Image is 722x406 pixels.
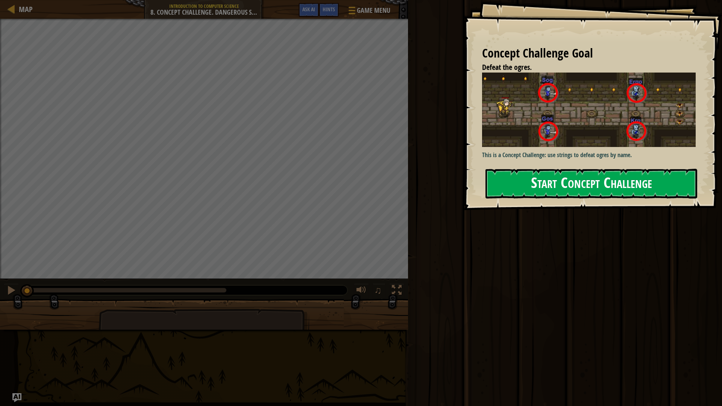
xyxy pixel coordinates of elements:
[299,3,319,17] button: Ask AI
[373,283,385,299] button: ♫
[482,45,696,62] div: Concept Challenge Goal
[302,6,315,13] span: Ask AI
[482,62,532,72] span: Defeat the ogres.
[473,62,694,73] li: Defeat the ogres.
[323,6,335,13] span: Hints
[482,151,701,159] p: This is a Concept Challenge: use strings to defeat ogres by name.
[354,283,369,299] button: Adjust volume
[485,169,697,198] button: Start Concept Challenge
[12,393,21,402] button: Ask AI
[4,283,19,299] button: Ctrl + P: Pause
[482,73,701,147] img: Dangerous steps new
[343,3,395,21] button: Game Menu
[357,6,390,15] span: Game Menu
[19,4,33,14] span: Map
[389,283,404,299] button: Toggle fullscreen
[374,285,382,296] span: ♫
[15,4,33,14] a: Map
